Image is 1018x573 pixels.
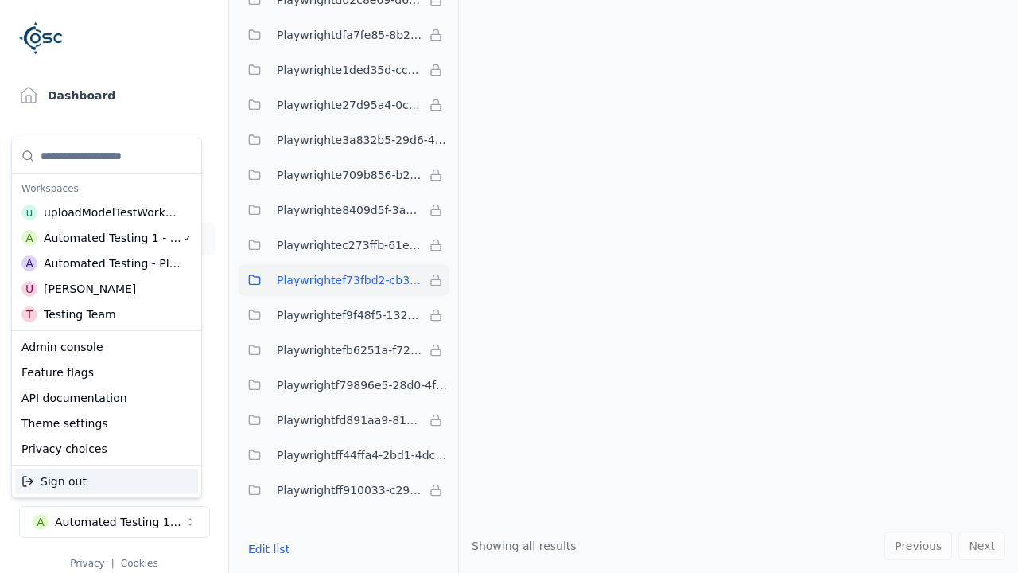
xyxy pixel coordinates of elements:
div: [PERSON_NAME] [44,281,136,297]
div: Testing Team [44,306,116,322]
div: Sign out [15,469,198,494]
div: Suggestions [12,466,201,497]
div: T [21,306,37,322]
div: Workspaces [15,177,198,200]
div: Theme settings [15,411,198,436]
div: Automated Testing - Playwright [44,255,181,271]
div: Suggestions [12,138,201,330]
div: Privacy choices [15,436,198,462]
div: uploadModelTestWorkspace [44,205,181,220]
div: A [21,230,37,246]
div: u [21,205,37,220]
div: Suggestions [12,331,201,465]
div: A [21,255,37,271]
div: API documentation [15,385,198,411]
div: U [21,281,37,297]
div: Automated Testing 1 - Playwright [44,230,182,246]
div: Feature flags [15,360,198,385]
div: Admin console [15,334,198,360]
